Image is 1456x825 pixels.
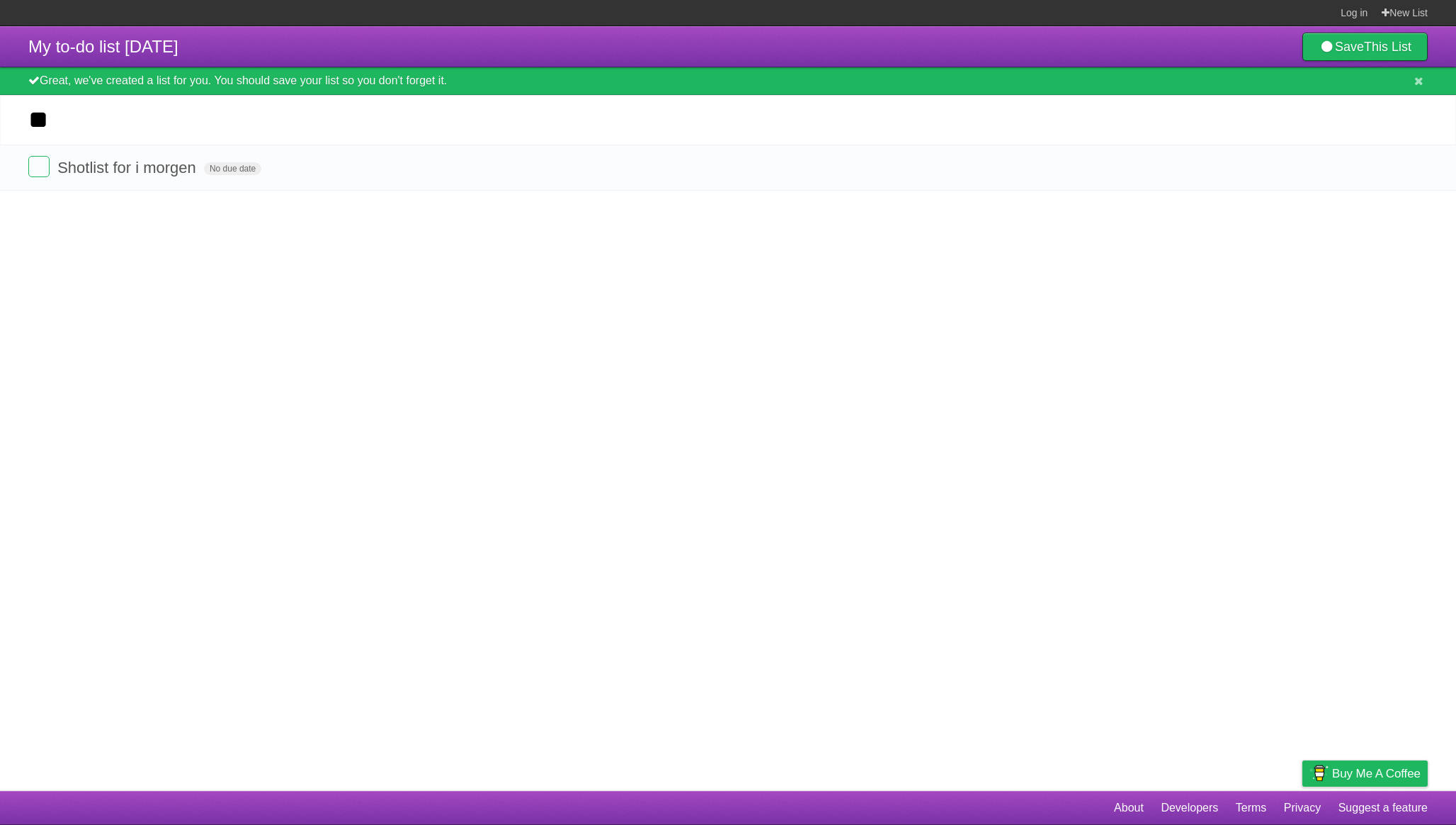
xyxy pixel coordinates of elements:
a: SaveThis List [1302,33,1428,61]
span: Buy me a coffee [1332,761,1421,786]
label: Done [28,156,50,177]
a: Privacy [1284,795,1321,821]
a: Terms [1236,795,1267,821]
span: My to-do list [DATE] [28,37,178,56]
img: Buy me a coffee [1309,761,1329,785]
a: Developers [1161,795,1218,821]
span: Shotlist for i morgen [57,159,200,176]
a: Buy me a coffee [1302,761,1428,787]
b: This List [1364,40,1411,54]
a: About [1114,795,1144,821]
span: No due date [204,162,261,175]
a: Suggest a feature [1338,795,1428,821]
